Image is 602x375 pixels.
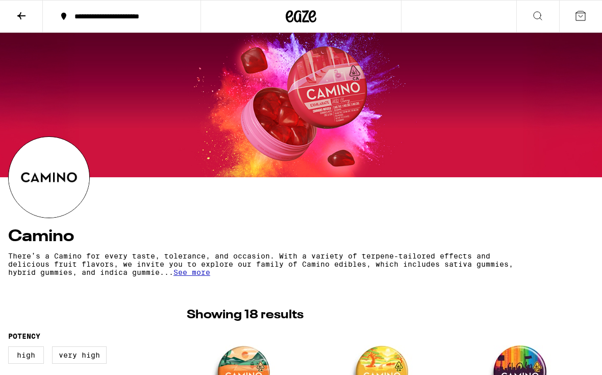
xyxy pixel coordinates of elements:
img: Camino logo [9,137,89,218]
h4: Camino [8,228,594,245]
p: Showing 18 results [187,307,304,324]
label: High [8,346,44,364]
label: Very High [52,346,107,364]
p: There’s a Camino for every taste, tolerance, and occasion. With a variety of terpene-tailored eff... [8,252,514,276]
legend: Potency [8,332,40,340]
span: See more [173,268,210,276]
